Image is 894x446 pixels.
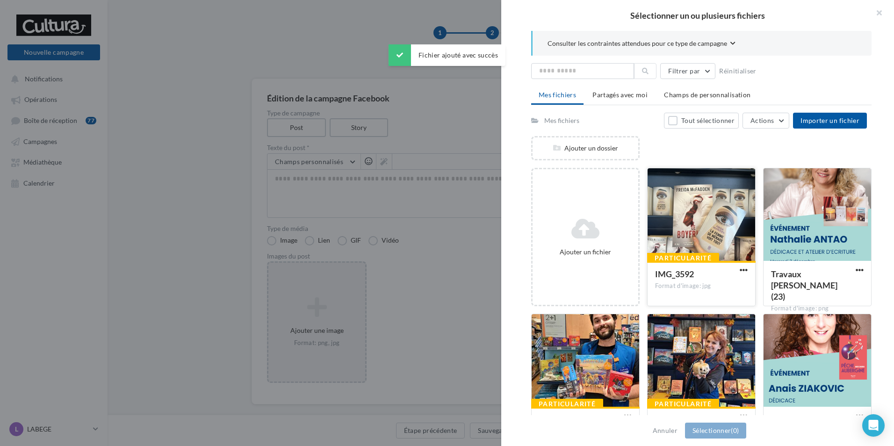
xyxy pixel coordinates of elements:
[655,282,748,290] div: Format d'image: jpg
[647,399,719,409] div: Particularité
[655,269,694,279] span: IMG_3592
[771,304,864,313] div: Format d'image: png
[660,63,715,79] button: Filtrer par
[536,247,634,257] div: Ajouter un fichier
[544,116,579,125] div: Mes fichiers
[389,44,505,66] div: Fichier ajouté avec succès
[793,113,867,129] button: Importer un fichier
[539,415,600,425] span: 1759415487104
[647,253,719,263] div: Particularité
[664,113,739,129] button: Tout sélectionner
[531,399,603,409] div: Particularité
[685,423,746,439] button: Sélectionner(0)
[592,91,648,99] span: Partagés avec moi
[715,65,760,77] button: Réinitialiser
[539,91,576,99] span: Mes fichiers
[800,116,859,124] span: Importer un fichier
[862,414,885,437] div: Open Intercom Messenger
[649,425,681,436] button: Annuler
[533,144,638,153] div: Ajouter un dossier
[750,116,774,124] span: Actions
[771,269,837,302] span: Travaux Emilie (23)
[548,39,727,48] span: Consulter les contraintes attendues pour ce type de campagne
[743,113,789,129] button: Actions
[664,91,750,99] span: Champs de personnalisation
[548,38,735,50] button: Consulter les contraintes attendues pour ce type de campagne
[655,415,716,425] span: 1759414831916
[731,426,739,434] span: (0)
[516,11,879,20] h2: Sélectionner un ou plusieurs fichiers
